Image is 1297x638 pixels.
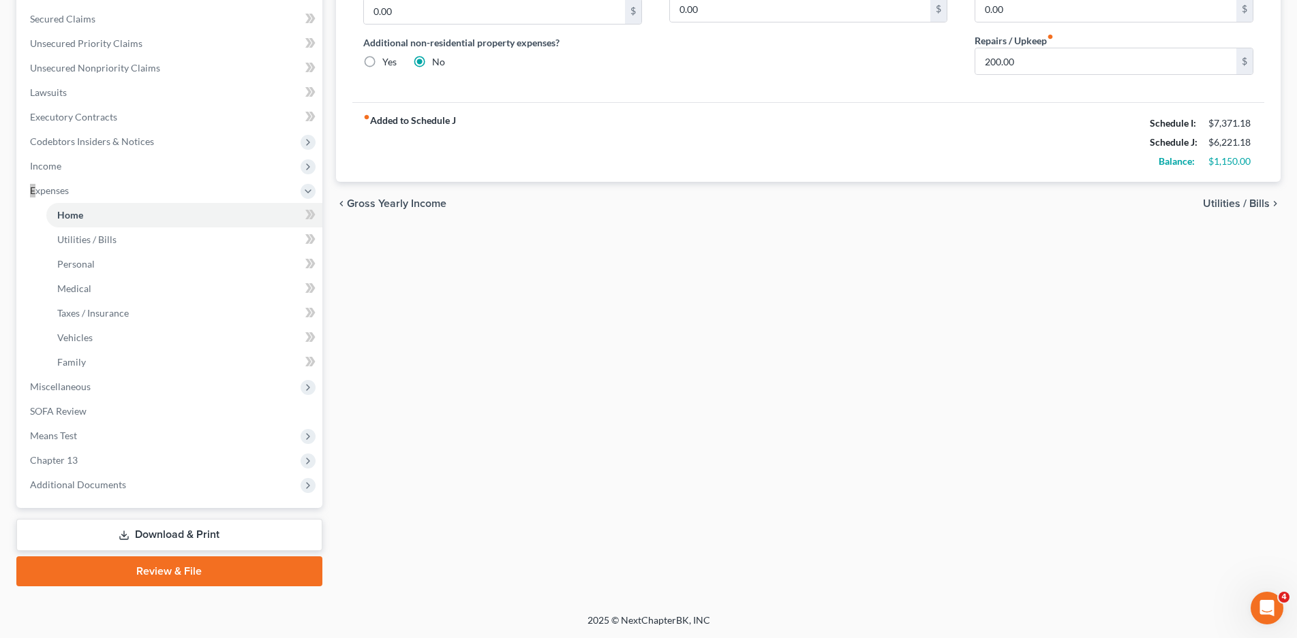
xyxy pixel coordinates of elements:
span: Family [57,356,86,368]
span: Codebtors Insiders & Notices [30,135,154,147]
input: -- [975,48,1236,74]
label: No [432,55,445,69]
span: Gross Yearly Income [347,198,446,209]
span: Taxes / Insurance [57,307,129,319]
span: Utilities / Bills [1203,198,1270,209]
span: Miscellaneous [30,381,91,392]
a: Secured Claims [19,7,322,31]
span: Unsecured Nonpriority Claims [30,62,160,74]
a: Unsecured Nonpriority Claims [19,56,322,80]
span: 4 [1279,592,1290,603]
span: Expenses [30,185,69,196]
span: Personal [57,258,95,270]
a: Download & Print [16,519,322,551]
a: Utilities / Bills [46,227,322,252]
span: Home [57,209,83,221]
label: Yes [382,55,397,69]
span: Vehicles [57,332,93,343]
strong: Added to Schedule J [363,114,456,171]
iframe: Intercom live chat [1251,592,1283,624]
a: Lawsuits [19,80,322,105]
span: Secured Claims [30,13,95,25]
i: fiber_manual_record [1047,33,1054,40]
span: Unsecured Priority Claims [30,37,142,49]
i: chevron_right [1270,198,1281,209]
a: Medical [46,276,322,301]
span: Lawsuits [30,86,67,98]
span: Executory Contracts [30,111,117,123]
strong: Schedule I: [1150,117,1196,129]
span: SOFA Review [30,405,87,417]
label: Repairs / Upkeep [975,33,1054,48]
a: Taxes / Insurance [46,301,322,325]
button: Utilities / Bills chevron_right [1203,198,1281,209]
div: $ [1236,48,1253,74]
button: chevron_left Gross Yearly Income [336,198,446,209]
strong: Balance: [1159,155,1195,167]
span: Additional Documents [30,479,126,490]
span: Income [30,160,61,172]
label: Additional non-residential property expenses? [363,35,642,50]
a: Personal [46,252,322,276]
div: $7,371.18 [1208,116,1253,130]
a: Executory Contracts [19,105,322,129]
a: Vehicles [46,325,322,350]
a: SOFA Review [19,399,322,424]
div: $6,221.18 [1208,135,1253,149]
a: Family [46,350,322,374]
a: Review & File [16,556,322,586]
a: Home [46,203,322,227]
div: 2025 © NextChapterBK, INC [260,613,1037,638]
span: Means Test [30,430,77,441]
i: chevron_left [336,198,347,209]
strong: Schedule J: [1150,136,1197,148]
i: fiber_manual_record [363,114,370,121]
span: Medical [57,283,91,294]
span: Utilities / Bills [57,234,117,245]
span: Chapter 13 [30,454,78,466]
div: $1,150.00 [1208,155,1253,168]
a: Unsecured Priority Claims [19,31,322,56]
